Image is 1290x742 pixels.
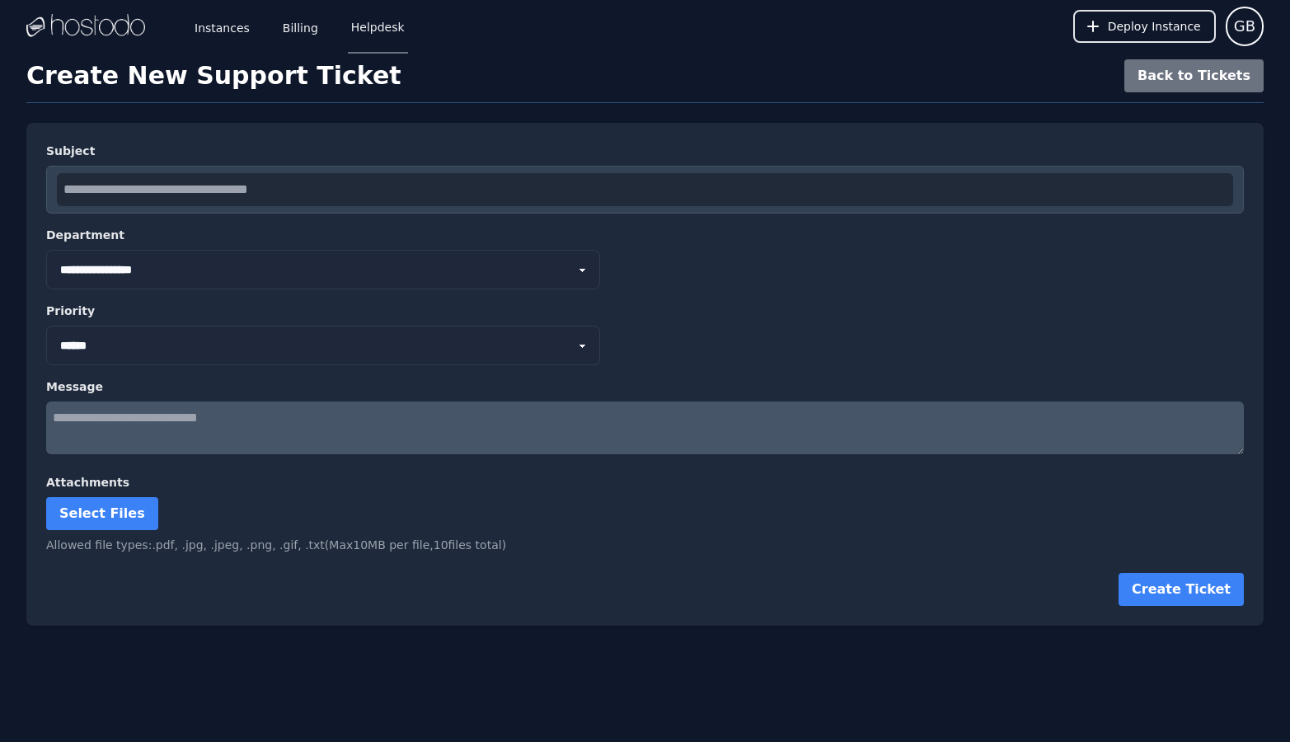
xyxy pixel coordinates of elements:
[46,537,1244,553] div: Allowed file types: .pdf, .jpg, .jpeg, .png, .gif, .txt (Max 10 MB per file, 10 files total)
[1119,573,1244,606] button: Create Ticket
[46,227,1244,243] label: Department
[1124,59,1264,92] button: Back to Tickets
[59,505,145,521] span: Select Files
[1226,7,1264,46] button: User menu
[1073,10,1216,43] button: Deploy Instance
[1234,15,1255,38] span: GB
[46,474,1244,491] label: Attachments
[26,14,145,39] img: Logo
[46,378,1244,395] label: Message
[26,61,401,91] h1: Create New Support Ticket
[1108,18,1201,35] span: Deploy Instance
[46,303,1244,319] label: Priority
[46,143,1244,159] label: Subject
